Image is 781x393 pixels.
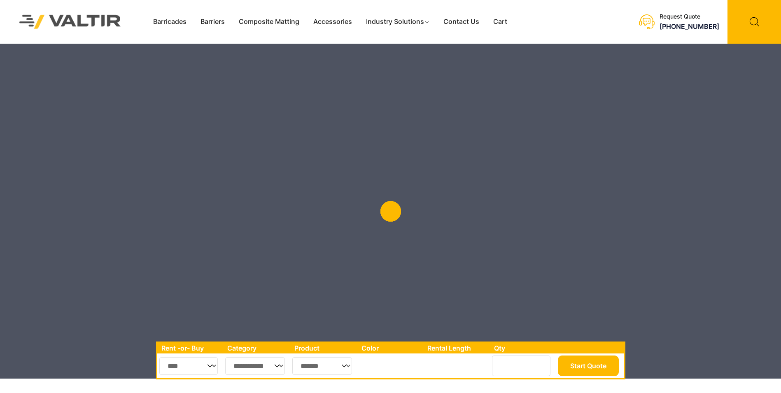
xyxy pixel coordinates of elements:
a: Barriers [194,16,232,28]
th: Product [290,343,357,353]
th: Rent -or- Buy [157,343,223,353]
a: [PHONE_NUMBER] [660,22,719,30]
th: Rental Length [423,343,490,353]
a: Barricades [146,16,194,28]
img: Valtir Rentals [9,4,132,39]
a: Accessories [306,16,359,28]
a: Contact Us [436,16,486,28]
th: Color [357,343,424,353]
th: Qty [490,343,555,353]
a: Industry Solutions [359,16,437,28]
button: Start Quote [558,356,619,376]
a: Cart [486,16,514,28]
a: Composite Matting [232,16,306,28]
th: Category [223,343,291,353]
div: Request Quote [660,13,719,20]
